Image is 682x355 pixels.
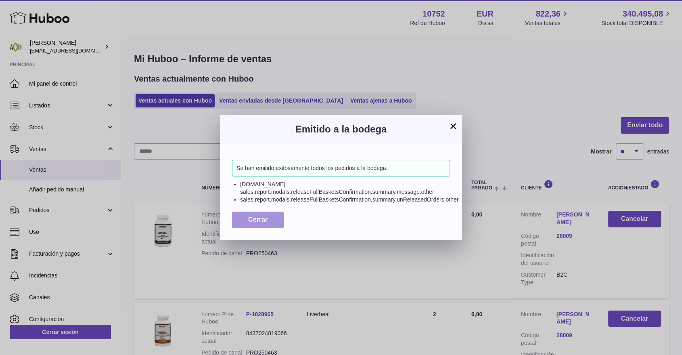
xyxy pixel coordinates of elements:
div: Se han emitido exitosamente todos los pedidos a la bodega. [232,160,450,176]
button: Cerrar [232,212,284,228]
h3: Emitido a la bodega [232,123,450,136]
li: sales.report.modals.releaseFullBasketsConfirmation.summary.unReleasedOrders.other [240,196,450,204]
li: [DOMAIN_NAME] sales.report.modals.releaseFullBasketsConfirmation.summary.message.other [240,181,450,196]
span: Cerrar [248,216,268,223]
button: × [448,121,458,131]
